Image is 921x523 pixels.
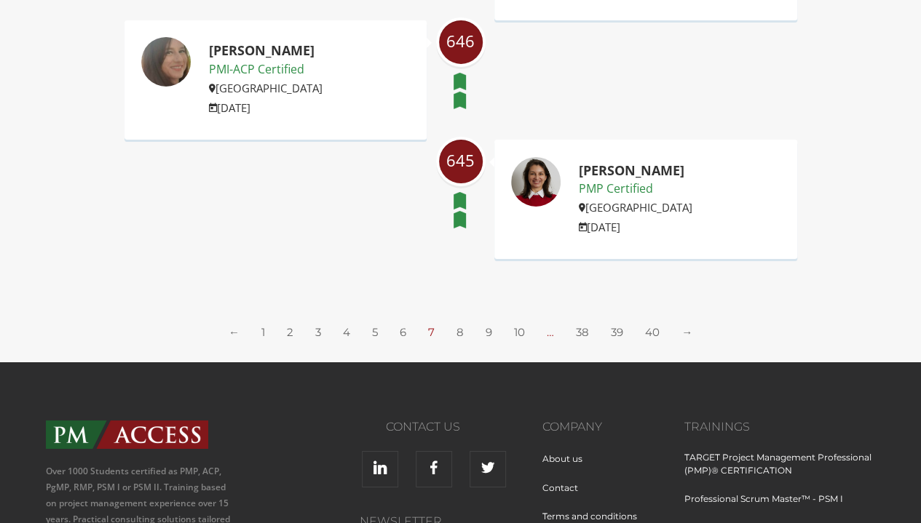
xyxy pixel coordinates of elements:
[456,325,464,339] a: 8
[542,452,593,479] a: About us
[579,218,692,236] p: [DATE]
[287,325,293,339] a: 2
[209,79,323,97] p: [GEOGRAPHIC_DATA]
[681,325,692,339] a: →
[542,420,663,434] h3: Company
[510,156,561,207] img: Cristina Diaconescu
[579,180,692,199] p: PMP Certified
[400,325,406,339] a: 6
[684,420,876,434] h3: Trainings
[486,325,492,339] a: 9
[315,325,321,339] a: 3
[209,99,323,116] p: [DATE]
[645,325,660,339] a: 40
[579,199,692,216] p: [GEOGRAPHIC_DATA]
[439,32,483,50] span: 646
[229,325,240,339] a: ←
[514,325,525,339] a: 10
[576,325,589,339] a: 38
[542,482,589,508] a: Contact
[439,151,483,169] span: 645
[611,325,623,339] a: 39
[343,325,350,339] a: 4
[372,325,378,339] a: 5
[261,325,265,339] a: 1
[547,325,554,339] span: …
[258,420,460,434] h3: Contact us
[46,420,208,449] img: PMAccess
[209,44,323,58] h2: [PERSON_NAME]
[684,451,876,490] a: TARGET Project Management Professional (PMP)® CERTIFICATION
[684,492,843,519] a: Professional Scrum Master™ - PSM I
[579,164,692,178] h2: [PERSON_NAME]
[141,36,191,87] img: Angela-Eugenia Bratianu
[428,325,435,339] span: 7
[209,60,323,79] p: PMI-ACP Certified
